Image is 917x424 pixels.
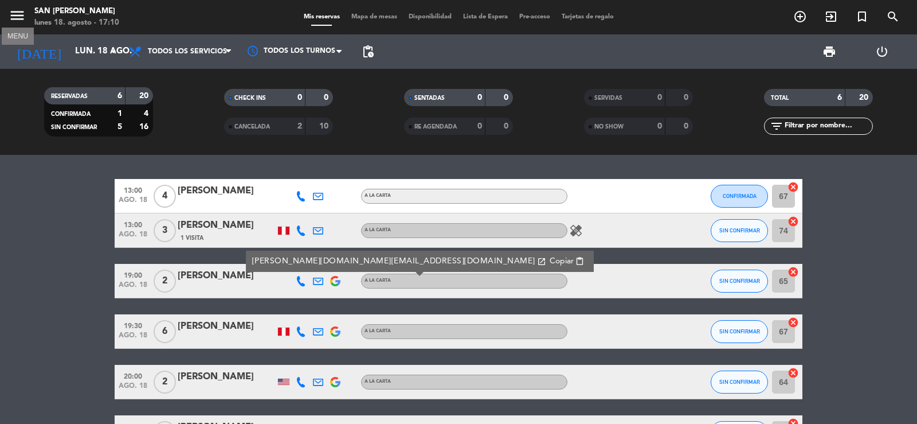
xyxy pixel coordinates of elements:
[855,10,869,24] i: turned_in_not
[51,111,91,117] span: CONFIRMADA
[119,217,147,231] span: 13:00
[537,257,546,266] i: open_in_new
[297,122,302,130] strong: 2
[51,125,97,130] span: SIN CONFIRMAR
[51,94,88,99] span: RESERVADAS
[723,193,757,199] span: CONFIRMADA
[154,320,176,343] span: 6
[457,14,514,20] span: Lista de Espera
[178,184,275,199] div: [PERSON_NAME]
[414,124,457,130] span: RE AGENDADA
[119,196,147,209] span: ago. 18
[787,266,799,278] i: cancel
[330,377,340,387] img: google-logo.png
[403,14,457,20] span: Disponibilidad
[822,45,836,59] span: print
[793,10,807,24] i: add_circle_outline
[365,193,391,198] span: A la carta
[117,123,122,131] strong: 5
[787,181,799,193] i: cancel
[886,10,900,24] i: search
[119,268,147,281] span: 19:00
[154,371,176,394] span: 2
[154,270,176,293] span: 2
[365,278,391,283] span: A la carta
[117,110,122,118] strong: 1
[504,94,511,102] strong: 0
[119,318,147,332] span: 19:30
[119,369,147,382] span: 20:00
[546,255,588,268] button: Copiarcontent_paste
[657,122,662,130] strong: 0
[711,185,768,208] button: CONFIRMADA
[144,110,151,118] strong: 4
[178,218,275,233] div: [PERSON_NAME]
[719,278,760,284] span: SIN CONFIRMAR
[719,328,760,334] span: SIN CONFIRMAR
[657,94,662,102] strong: 0
[252,255,546,268] a: [PERSON_NAME][DOMAIN_NAME][EMAIL_ADDRESS][DOMAIN_NAME]open_in_new
[107,45,120,59] i: arrow_drop_down
[178,369,275,384] div: [PERSON_NAME]
[119,332,147,345] span: ago. 18
[771,95,789,101] span: TOTAL
[324,94,331,102] strong: 0
[569,224,583,238] i: healing
[575,257,584,266] span: content_paste
[178,319,275,334] div: [PERSON_NAME]
[787,317,799,328] i: cancel
[594,124,624,130] span: NO SHOW
[514,14,556,20] span: Pre-acceso
[365,228,391,232] span: A la carta
[119,382,147,395] span: ago. 18
[9,7,26,28] button: menu
[719,379,760,385] span: SIN CONFIRMAR
[139,123,151,131] strong: 16
[875,45,889,59] i: power_settings_new
[787,367,799,379] i: cancel
[783,120,872,133] input: Filtrar por nombre...
[594,95,622,101] span: SERVIDAS
[477,122,482,130] strong: 0
[34,6,119,17] div: San [PERSON_NAME]
[711,320,768,343] button: SIN CONFIRMAR
[319,122,331,130] strong: 10
[556,14,620,20] span: Tarjetas de regalo
[837,94,842,102] strong: 6
[119,281,147,294] span: ago. 18
[154,219,176,242] span: 3
[711,219,768,242] button: SIN CONFIRMAR
[346,14,403,20] span: Mapa de mesas
[787,216,799,227] i: cancel
[365,379,391,384] span: A la carta
[178,269,275,283] div: [PERSON_NAME]
[9,39,69,64] i: [DATE]
[119,183,147,196] span: 13:00
[34,17,119,29] div: lunes 18. agosto - 17:10
[504,122,511,130] strong: 0
[2,30,34,41] div: MENU
[330,276,340,286] img: google-logo.png
[234,124,270,130] span: CANCELADA
[477,94,482,102] strong: 0
[117,92,122,100] strong: 6
[856,34,908,69] div: LOG OUT
[148,48,227,56] span: Todos los servicios
[297,94,302,102] strong: 0
[234,95,266,101] span: CHECK INS
[711,270,768,293] button: SIN CONFIRMAR
[119,231,147,244] span: ago. 18
[330,326,340,337] img: google-logo.png
[139,92,151,100] strong: 20
[550,255,574,267] span: Copiar
[824,10,838,24] i: exit_to_app
[181,234,203,243] span: 1 Visita
[684,94,691,102] strong: 0
[719,227,760,234] span: SIN CONFIRMAR
[711,371,768,394] button: SIN CONFIRMAR
[365,329,391,333] span: A la carta
[414,95,445,101] span: SENTADAS
[770,119,783,133] i: filter_list
[684,122,691,130] strong: 0
[361,45,375,59] span: pending_actions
